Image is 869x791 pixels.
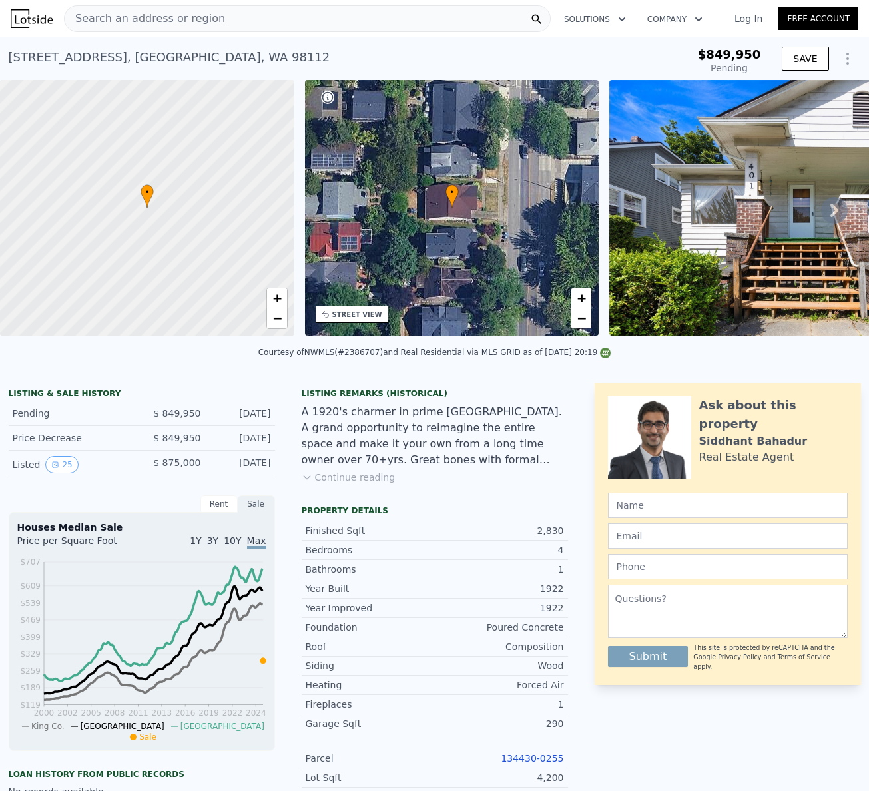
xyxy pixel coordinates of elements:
tspan: 2016 [174,708,195,718]
span: − [272,310,281,326]
span: + [272,290,281,306]
span: $ 875,000 [153,457,200,468]
div: Fireplaces [306,698,435,711]
span: [GEOGRAPHIC_DATA] [81,722,164,731]
tspan: 2005 [81,708,101,718]
span: Sale [139,732,156,742]
a: Terms of Service [778,653,830,660]
div: 290 [435,717,564,730]
span: + [577,290,586,306]
div: [DATE] [212,456,271,473]
div: STREET VIEW [332,310,382,320]
div: Listed [13,456,131,473]
div: 1922 [435,582,564,595]
tspan: 2002 [57,708,78,718]
tspan: 2013 [151,708,172,718]
tspan: $399 [20,633,41,642]
div: Bathrooms [306,563,435,576]
div: 4 [435,543,564,557]
div: Real Estate Agent [699,449,794,465]
div: Property details [302,505,568,516]
div: Ask about this property [699,396,848,433]
div: Foundation [306,621,435,634]
div: Forced Air [435,678,564,692]
div: Pending [13,407,131,420]
tspan: 2024 [246,708,266,718]
span: 1Y [190,535,201,546]
div: Finished Sqft [306,524,435,537]
button: SAVE [782,47,828,71]
a: 134430-0255 [501,753,563,764]
button: Solutions [553,7,637,31]
span: $ 849,950 [153,408,200,419]
div: Composition [435,640,564,653]
div: Parcel [306,752,435,765]
tspan: 2008 [104,708,125,718]
tspan: $189 [20,683,41,692]
div: 4,200 [435,771,564,784]
tspan: 2000 [33,708,54,718]
div: Garage Sqft [306,717,435,730]
div: Courtesy of NWMLS (#2386707) and Real Residential via MLS GRID as of [DATE] 20:19 [258,348,611,357]
div: 1 [435,563,564,576]
div: Listing Remarks (Historical) [302,388,568,399]
span: [GEOGRAPHIC_DATA] [180,722,264,731]
span: King Co. [31,722,65,731]
input: Email [608,523,848,549]
div: 1 [435,698,564,711]
span: Max [247,535,266,549]
button: Submit [608,646,689,667]
tspan: $539 [20,599,41,608]
div: [STREET_ADDRESS] , [GEOGRAPHIC_DATA] , WA 98112 [9,48,330,67]
div: [DATE] [212,407,271,420]
div: Wood [435,659,564,672]
div: Poured Concrete [435,621,564,634]
tspan: $119 [20,700,41,710]
div: Siding [306,659,435,672]
img: Lotside [11,9,53,28]
div: Price Decrease [13,431,131,445]
div: Roof [306,640,435,653]
div: A 1920's charmer in prime [GEOGRAPHIC_DATA]. A grand opportunity to reimagine the entire space an... [302,404,568,468]
tspan: 2011 [128,708,148,718]
button: Show Options [834,45,861,72]
div: Siddhant Bahadur [699,433,808,449]
input: Name [608,493,848,518]
div: Lot Sqft [306,771,435,784]
a: Zoom in [267,288,287,308]
tspan: $707 [20,557,41,567]
input: Phone [608,554,848,579]
div: Year Improved [306,601,435,615]
div: Loan history from public records [9,769,275,780]
button: Company [637,7,713,31]
tspan: 2022 [222,708,242,718]
a: Zoom out [571,308,591,328]
a: Zoom out [267,308,287,328]
div: Houses Median Sale [17,521,266,534]
div: Bedrooms [306,543,435,557]
button: View historical data [45,456,78,473]
a: Zoom in [571,288,591,308]
div: LISTING & SALE HISTORY [9,388,275,401]
a: Free Account [778,7,858,30]
span: $ 849,950 [153,433,200,443]
span: • [445,186,459,198]
div: [DATE] [212,431,271,445]
div: This site is protected by reCAPTCHA and the Google and apply. [693,643,847,672]
a: Log In [719,12,778,25]
img: NWMLS Logo [600,348,611,358]
div: Pending [698,61,761,75]
span: Search an address or region [65,11,225,27]
div: Rent [200,495,238,513]
div: • [141,184,154,208]
tspan: $609 [20,581,41,591]
div: Heating [306,678,435,692]
tspan: $259 [20,666,41,676]
span: • [141,186,154,198]
div: Sale [238,495,275,513]
span: 3Y [207,535,218,546]
button: Continue reading [302,471,396,484]
a: Privacy Policy [718,653,761,660]
span: $849,950 [698,47,761,61]
span: − [577,310,586,326]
